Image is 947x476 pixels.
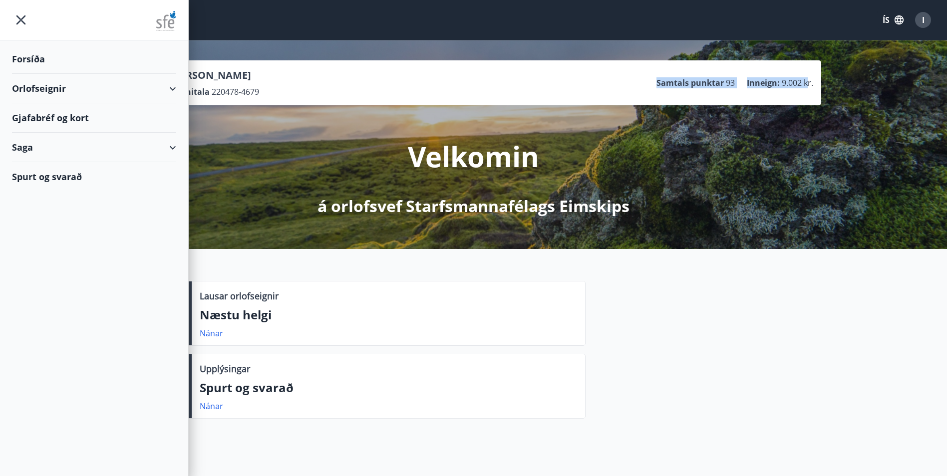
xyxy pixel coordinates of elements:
span: 9.002 kr. [782,77,813,88]
div: Spurt og svarað [12,162,176,191]
p: Inneign : [747,77,780,88]
a: Nánar [200,401,223,412]
div: Saga [12,133,176,162]
span: I [922,14,925,25]
p: Velkomin [408,137,539,175]
span: 93 [726,77,735,88]
button: I [911,8,935,32]
p: Upplýsingar [200,362,250,375]
button: ÍS [877,11,909,29]
p: Næstu helgi [200,306,577,323]
p: [PERSON_NAME] [170,68,259,82]
span: 220478-4679 [212,86,259,97]
button: menu [12,11,30,29]
p: Samtals punktar [656,77,724,88]
p: á orlofsvef Starfsmannafélags Eimskips [317,195,630,217]
div: Gjafabréf og kort [12,103,176,133]
a: Nánar [200,328,223,339]
p: Kennitala [170,86,210,97]
div: Orlofseignir [12,74,176,103]
div: Forsíða [12,44,176,74]
img: union_logo [156,11,176,31]
p: Spurt og svarað [200,379,577,396]
p: Lausar orlofseignir [200,289,279,302]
